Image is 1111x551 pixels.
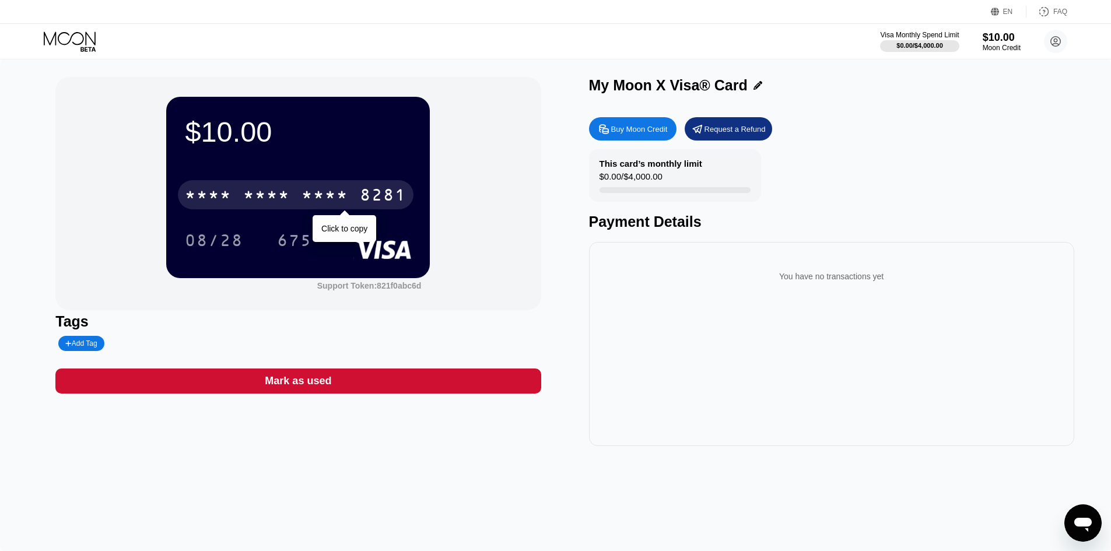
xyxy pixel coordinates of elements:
[589,213,1074,230] div: Payment Details
[321,224,367,233] div: Click to copy
[277,233,312,251] div: 675
[176,226,252,255] div: 08/28
[896,42,943,49] div: $0.00 / $4,000.00
[185,115,411,148] div: $10.00
[1026,6,1067,17] div: FAQ
[360,187,406,206] div: 8281
[589,117,677,141] div: Buy Moon Credit
[317,281,422,290] div: Support Token: 821f0abc6d
[880,31,959,52] div: Visa Monthly Spend Limit$0.00/$4,000.00
[55,313,541,330] div: Tags
[1064,504,1102,542] iframe: Nút để khởi chạy cửa sổ nhắn tin
[600,171,663,187] div: $0.00 / $4,000.00
[983,44,1021,52] div: Moon Credit
[600,159,702,169] div: This card’s monthly limit
[983,31,1021,52] div: $10.00Moon Credit
[705,124,766,134] div: Request a Refund
[265,374,331,388] div: Mark as used
[1003,8,1013,16] div: EN
[317,281,422,290] div: Support Token:821f0abc6d
[55,368,541,394] div: Mark as used
[185,233,243,251] div: 08/28
[983,31,1021,44] div: $10.00
[991,6,1026,17] div: EN
[268,226,321,255] div: 675
[65,339,97,348] div: Add Tag
[611,124,668,134] div: Buy Moon Credit
[1053,8,1067,16] div: FAQ
[589,77,748,94] div: My Moon X Visa® Card
[598,260,1065,293] div: You have no transactions yet
[685,117,772,141] div: Request a Refund
[880,31,959,39] div: Visa Monthly Spend Limit
[58,336,104,351] div: Add Tag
